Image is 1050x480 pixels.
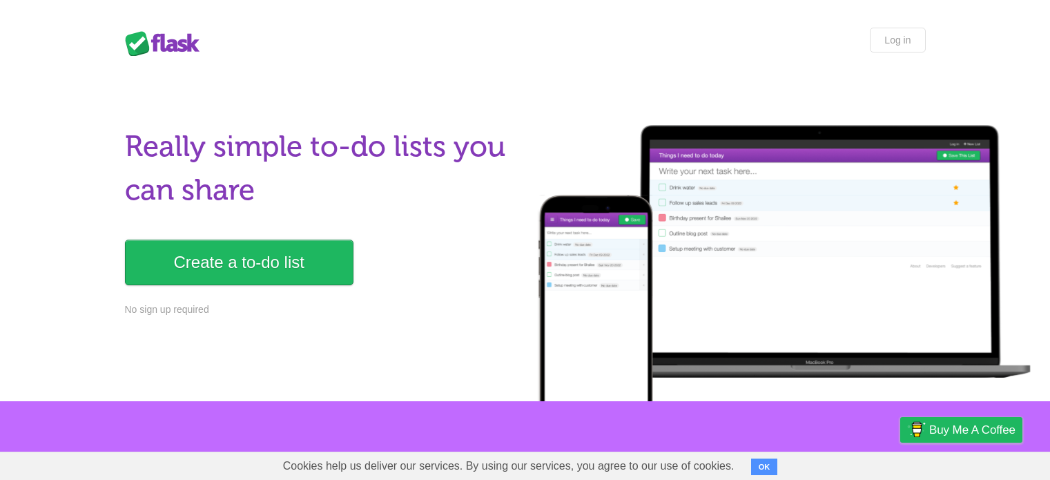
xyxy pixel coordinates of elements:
[125,125,517,212] h1: Really simple to-do lists you can share
[125,31,208,56] div: Flask Lists
[125,303,517,317] p: No sign up required
[900,417,1022,443] a: Buy me a coffee
[125,240,353,285] a: Create a to-do list
[907,418,926,441] img: Buy me a coffee
[929,418,1015,442] span: Buy me a coffee
[751,459,778,475] button: OK
[269,452,748,480] span: Cookies help us deliver our services. By using our services, you agree to our use of cookies.
[870,28,925,52] a: Log in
